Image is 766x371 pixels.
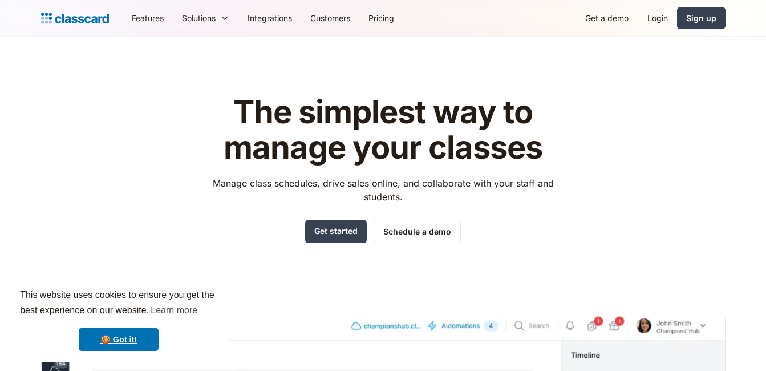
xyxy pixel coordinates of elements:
[79,328,159,351] a: dismiss cookie message
[238,5,301,31] a: Integrations
[686,12,716,24] div: Sign up
[9,277,228,362] div: cookieconsent
[123,5,173,31] a: Features
[149,302,199,319] a: learn more about cookies
[182,12,216,24] div: Solutions
[202,95,564,165] h1: The simplest way to manage your classes
[576,5,638,31] a: Get a demo
[301,5,359,31] a: Customers
[638,5,677,31] a: Login
[20,288,217,319] span: This website uses cookies to ensure you get the best experience on our website.
[374,220,461,243] a: Schedule a demo
[677,7,726,29] a: Sign up
[41,10,109,26] a: home
[359,5,403,31] a: Pricing
[173,5,238,31] div: Solutions
[202,176,564,204] p: Manage class schedules, drive sales online, and collaborate with your staff and students.
[305,220,367,243] a: Get started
